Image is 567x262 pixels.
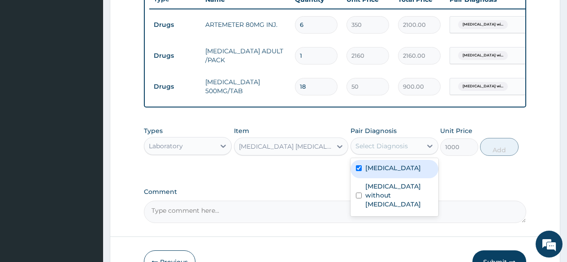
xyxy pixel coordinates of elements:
span: We're online! [52,76,124,166]
span: [MEDICAL_DATA] wi... [458,82,508,91]
label: Item [234,126,249,135]
td: [MEDICAL_DATA] 500MG/TAB [201,73,290,100]
span: [MEDICAL_DATA] wi... [458,20,508,29]
td: Drugs [149,17,201,33]
button: Add [480,138,518,156]
div: Minimize live chat window [147,4,169,26]
label: Pair Diagnosis [351,126,397,135]
td: Drugs [149,78,201,95]
label: [MEDICAL_DATA] [365,163,421,172]
img: d_794563401_company_1708531726252_794563401 [17,45,36,67]
label: Comment [144,188,526,196]
td: ARTEMETER 80MG INJ. [201,16,290,34]
label: Types [144,127,163,135]
div: Select Diagnosis [355,142,408,150]
div: Laboratory [149,142,183,150]
td: Drugs [149,47,201,64]
div: [MEDICAL_DATA] [MEDICAL_DATA] (MP) [239,142,333,151]
div: Chat with us now [47,50,151,62]
label: [MEDICAL_DATA] without [MEDICAL_DATA] [365,182,433,209]
td: [MEDICAL_DATA] ADULT /PACK [201,42,290,69]
span: [MEDICAL_DATA] wi... [458,51,508,60]
label: Unit Price [440,126,472,135]
textarea: Type your message and hit 'Enter' [4,170,171,202]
